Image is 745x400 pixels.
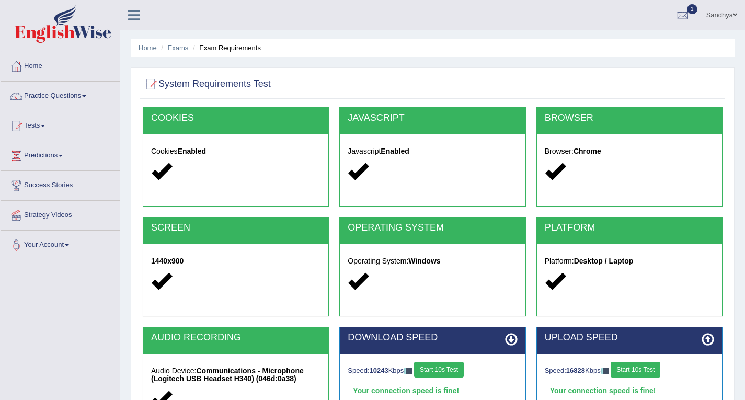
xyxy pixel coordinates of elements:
[139,44,157,52] a: Home
[151,257,184,265] strong: 1440x900
[414,362,464,378] button: Start 10s Test
[151,113,320,123] h2: COOKIES
[1,171,120,197] a: Success Stories
[151,367,304,383] strong: Communications - Microphone (Logitech USB Headset H340) (046d:0a38)
[151,147,320,155] h5: Cookies
[404,368,412,374] img: ajax-loader-fb-connection.gif
[574,147,601,155] strong: Chrome
[545,362,714,380] div: Speed: Kbps
[348,113,517,123] h2: JAVASCRIPT
[566,367,585,374] strong: 16828
[545,113,714,123] h2: BROWSER
[545,383,714,398] div: Your connection speed is fine!
[545,333,714,343] h2: UPLOAD SPEED
[687,4,697,14] span: 1
[151,223,320,233] h2: SCREEN
[1,141,120,167] a: Predictions
[151,333,320,343] h2: AUDIO RECORDING
[151,367,320,383] h5: Audio Device:
[348,362,517,380] div: Speed: Kbps
[1,231,120,257] a: Your Account
[1,52,120,78] a: Home
[1,111,120,138] a: Tests
[545,257,714,265] h5: Platform:
[348,383,517,398] div: Your connection speed is fine!
[178,147,206,155] strong: Enabled
[601,368,609,374] img: ajax-loader-fb-connection.gif
[408,257,440,265] strong: Windows
[348,333,517,343] h2: DOWNLOAD SPEED
[370,367,388,374] strong: 10243
[545,223,714,233] h2: PLATFORM
[545,147,714,155] h5: Browser:
[381,147,409,155] strong: Enabled
[348,257,517,265] h5: Operating System:
[611,362,660,378] button: Start 10s Test
[190,43,261,53] li: Exam Requirements
[143,76,271,92] h2: System Requirements Test
[348,147,517,155] h5: Javascript
[1,82,120,108] a: Practice Questions
[1,201,120,227] a: Strategy Videos
[574,257,634,265] strong: Desktop / Laptop
[168,44,189,52] a: Exams
[348,223,517,233] h2: OPERATING SYSTEM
